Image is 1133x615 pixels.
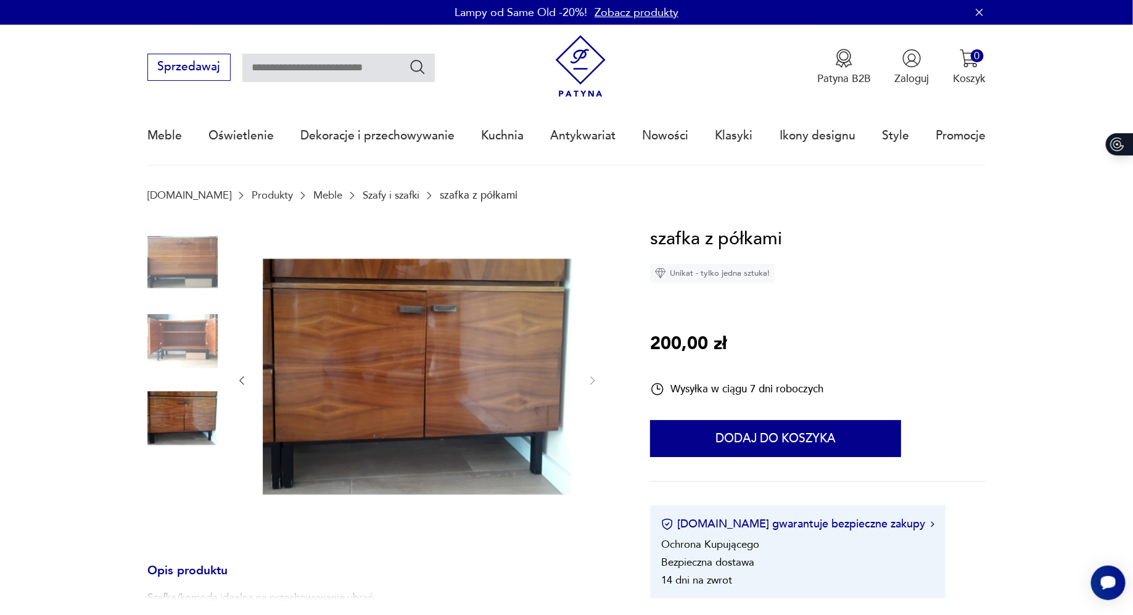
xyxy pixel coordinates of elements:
p: Zaloguj [895,72,929,86]
a: Kuchnia [481,107,524,164]
a: Zobacz produkty [595,5,678,20]
iframe: Smartsupp widget button [1091,566,1126,600]
img: Ikonka użytkownika [902,49,921,68]
button: Szukaj [409,58,427,76]
button: Zaloguj [895,49,929,86]
p: Patyna B2B [817,72,871,86]
img: Ikona medalu [834,49,854,68]
a: Klasyki [715,107,753,164]
button: [DOMAIN_NAME] gwarantuje bezpieczne zakupy [661,516,934,532]
li: 14 dni na zwrot [661,573,732,587]
a: Ikona medaluPatyna B2B [817,49,871,86]
p: Szafka/komoda idealna na przechowywanie ubrań. [147,590,376,605]
a: Sprzedawaj [147,63,231,73]
a: [DOMAIN_NAME] [147,189,231,201]
a: Ikony designu [780,107,855,164]
button: Patyna B2B [817,49,871,86]
div: Wysyłka w ciągu 7 dni roboczych [650,382,823,397]
p: Lampy od Same Old -20%! [455,5,587,20]
img: Zdjęcie produktu szafka z półkami [263,225,572,534]
p: Koszyk [953,72,986,86]
img: Ikona diamentu [655,268,666,279]
a: Antykwariat [550,107,616,164]
div: Unikat - tylko jedna sztuka! [650,264,775,283]
h1: szafka z półkami [650,225,782,254]
a: Promocje [936,107,986,164]
a: Nowości [643,107,689,164]
a: Oświetlenie [208,107,274,164]
p: 200,00 zł [650,330,727,358]
a: Produkty [252,189,293,201]
img: Zdjęcie produktu szafka z półkami [147,305,218,376]
a: Dekoracje i przechowywanie [300,107,455,164]
li: Ochrona Kupującego [661,537,759,551]
div: 0 [971,49,984,62]
button: 0Koszyk [953,49,986,86]
button: Sprzedawaj [147,54,231,81]
img: Ikona strzałki w prawo [931,521,934,527]
a: Meble [147,107,182,164]
img: Ikona koszyka [960,49,979,68]
li: Bezpieczna dostawa [661,555,754,569]
button: Dodaj do koszyka [650,420,901,457]
img: Ikona certyfikatu [661,518,674,530]
a: Szafy i szafki [363,189,419,201]
img: Patyna - sklep z meblami i dekoracjami vintage [550,35,612,97]
h3: Opis produktu [147,566,615,591]
a: Style [882,107,909,164]
img: Zdjęcie produktu szafka z półkami [147,384,218,454]
a: Meble [313,189,342,201]
p: szafka z półkami [440,189,517,201]
img: Zdjęcie produktu szafka z półkami [147,226,218,297]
